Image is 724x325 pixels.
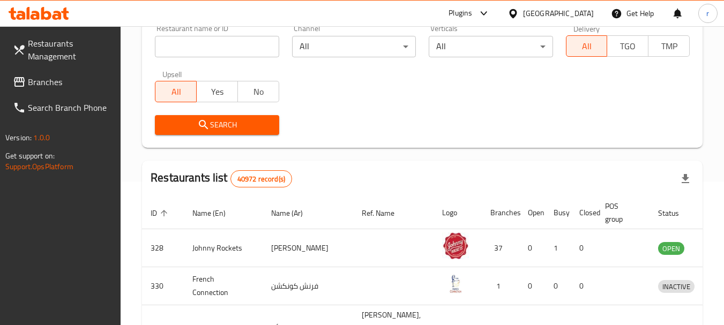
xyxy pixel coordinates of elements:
[201,84,234,100] span: Yes
[155,36,279,57] input: Search for restaurant name or ID..
[673,166,698,192] div: Export file
[196,81,238,102] button: Yes
[653,39,685,54] span: TMP
[231,174,292,184] span: 40972 record(s)
[658,243,684,255] span: OPEN
[442,232,469,259] img: Johnny Rockets
[163,118,270,132] span: Search
[263,229,353,267] td: [PERSON_NAME]
[184,267,263,305] td: French Connection
[5,149,55,163] span: Get support on:
[142,229,184,267] td: 328
[362,207,408,220] span: Ref. Name
[571,267,596,305] td: 0
[545,267,571,305] td: 0
[4,95,121,120] a: Search Branch Phone
[230,170,292,187] div: Total records count
[545,229,571,267] td: 1
[155,115,279,135] button: Search
[706,7,709,19] span: r
[571,196,596,229] th: Closed
[573,25,600,32] label: Delivery
[571,39,603,54] span: All
[151,170,292,187] h2: Restaurants list
[33,131,50,145] span: 1.0.0
[4,69,121,95] a: Branches
[571,229,596,267] td: 0
[292,36,416,57] div: All
[162,70,182,78] label: Upsell
[482,196,519,229] th: Branches
[648,35,690,57] button: TMP
[155,81,197,102] button: All
[519,267,545,305] td: 0
[242,84,275,100] span: No
[523,7,594,19] div: [GEOGRAPHIC_DATA]
[434,196,482,229] th: Logo
[519,196,545,229] th: Open
[442,270,469,297] img: French Connection
[566,35,608,57] button: All
[192,207,240,220] span: Name (En)
[611,39,644,54] span: TGO
[607,35,648,57] button: TGO
[160,84,192,100] span: All
[519,229,545,267] td: 0
[5,160,73,173] a: Support.OpsPlatform
[237,81,279,102] button: No
[271,207,317,220] span: Name (Ar)
[605,200,637,225] span: POS group
[449,7,472,20] div: Plugins
[28,75,113,88] span: Branches
[482,229,519,267] td: 37
[658,242,684,255] div: OPEN
[482,267,519,305] td: 1
[658,207,693,220] span: Status
[142,267,184,305] td: 330
[28,101,113,114] span: Search Branch Phone
[658,280,695,293] div: INACTIVE
[151,207,171,220] span: ID
[28,37,113,63] span: Restaurants Management
[4,31,121,69] a: Restaurants Management
[5,131,32,145] span: Version:
[184,229,263,267] td: Johnny Rockets
[429,36,553,57] div: All
[545,196,571,229] th: Busy
[658,281,695,293] span: INACTIVE
[263,267,353,305] td: فرنش كونكشن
